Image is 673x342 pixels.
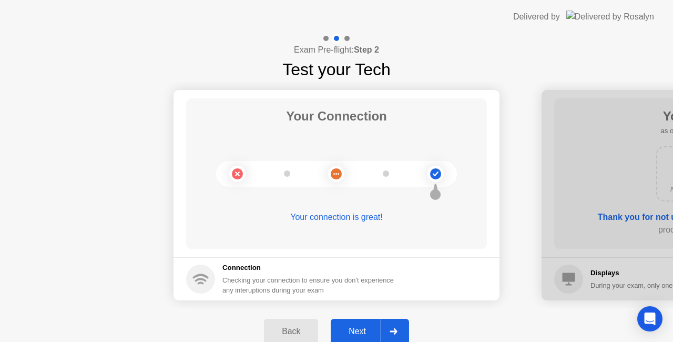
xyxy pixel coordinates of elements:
div: Checking your connection to ensure you don’t experience any interuptions during your exam [222,275,400,295]
h1: Test your Tech [282,57,391,82]
img: Delivered by Rosalyn [566,11,654,23]
h5: Connection [222,263,400,273]
b: Step 2 [354,45,379,54]
div: Next [334,327,381,336]
div: Open Intercom Messenger [637,306,662,331]
div: Delivered by [513,11,560,23]
h1: Your Connection [286,107,387,126]
div: Your connection is great! [186,211,487,224]
div: Back [267,327,315,336]
h4: Exam Pre-flight: [294,44,379,56]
